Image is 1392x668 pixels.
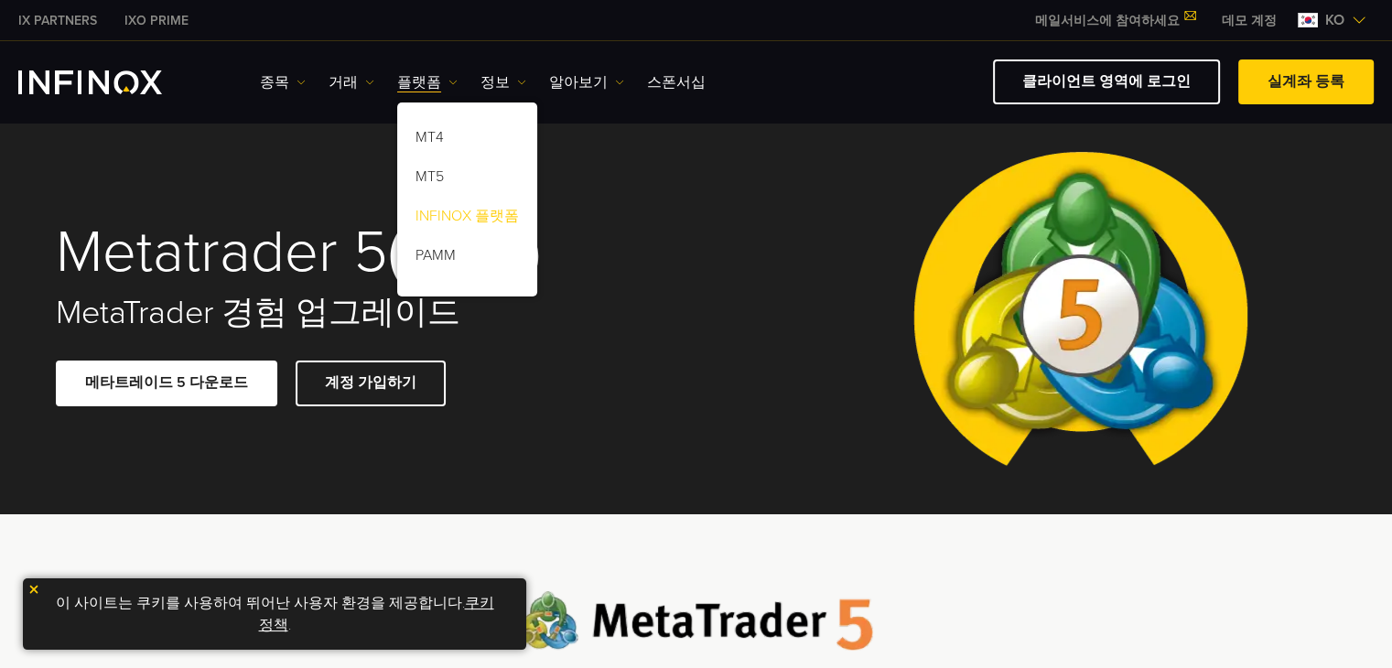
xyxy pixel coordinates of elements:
[5,11,111,30] a: INFINOX
[993,59,1220,104] a: 클라이언트 영역에 로그인
[56,293,671,333] h2: MetaTrader 경험 업그레이드
[1208,11,1290,30] a: INFINOX MENU
[329,71,374,93] a: 거래
[519,591,873,651] img: Meta Trader 5 logo
[549,71,624,93] a: 알아보기
[260,71,306,93] a: 종목
[388,216,541,288] strong: (MT5)
[32,587,517,641] p: 이 사이트는 쿠키를 사용하여 뛰어난 사용자 환경을 제공합니다. .
[397,71,458,93] a: 플랫폼
[480,71,526,93] a: 정보
[27,583,40,596] img: yellow close icon
[397,160,537,199] a: MT5
[647,71,706,93] a: 스폰서십
[56,361,277,405] a: 메타트레이드 5 다운로드
[1318,9,1352,31] span: ko
[296,361,446,405] a: 계정 가입하기
[1238,59,1374,104] a: 실계좌 등록
[18,70,205,94] a: INFINOX Logo
[111,11,202,30] a: INFINOX
[1021,13,1208,28] a: 메일서비스에 참여하세요
[899,113,1262,514] img: Meta Trader 5
[397,121,537,160] a: MT4
[56,221,671,284] h1: Metatrader 5
[397,199,537,239] a: INFINOX 플랫폼
[397,239,537,278] a: PAMM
